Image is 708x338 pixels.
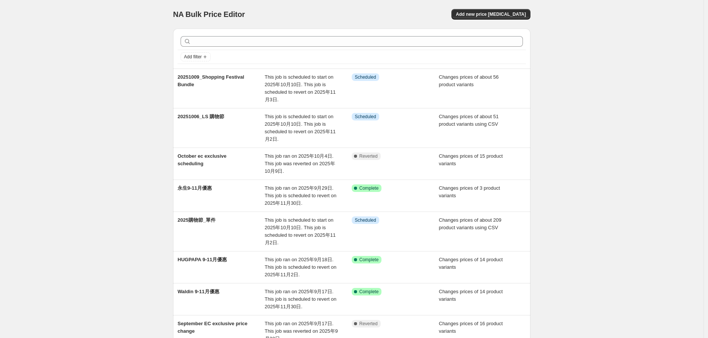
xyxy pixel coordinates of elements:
span: 20251006_LS 購物節 [178,114,224,119]
span: This job is scheduled to start on 2025年10月10日. This job is scheduled to revert on 2025年11月2日. [265,217,336,245]
span: Scheduled [355,74,376,80]
span: Add new price [MEDICAL_DATA] [456,11,526,17]
span: September EC exclusive price change [178,321,248,334]
span: Changes prices of about 56 product variants [439,74,499,87]
span: This job is scheduled to start on 2025年10月10日. This job is scheduled to revert on 2025年11月2日. [265,114,336,142]
span: Scheduled [355,114,376,120]
span: Complete [359,257,378,263]
span: This job ran on 2025年9月17日. This job is scheduled to revert on 2025年11月30日. [265,289,337,309]
span: Changes prices of about 209 product variants using CSV [439,217,501,230]
span: Reverted [359,321,378,327]
button: Add new price [MEDICAL_DATA] [451,9,530,20]
span: Reverted [359,153,378,159]
span: This job ran on 2025年9月29日. This job is scheduled to revert on 2025年11月30日. [265,185,337,206]
span: This job is scheduled to start on 2025年10月10日. This job is scheduled to revert on 2025年11月3日. [265,74,336,102]
span: Complete [359,289,378,295]
span: Changes prices of 16 product variants [439,321,503,334]
span: 2025購物節_單件 [178,217,216,223]
span: Complete [359,185,378,191]
span: HUGPAPA 9-11月優惠 [178,257,227,262]
span: Changes prices of 14 product variants [439,257,503,270]
span: Scheduled [355,217,376,223]
span: Add filter [184,54,202,60]
span: This job ran on 2025年9月18日. This job is scheduled to revert on 2025年11月2日. [265,257,337,277]
span: October ec exclusive scheduling [178,153,226,166]
span: 永生9-11月優惠 [178,185,212,191]
span: 20251009_Shopping Festival Bundle [178,74,244,87]
span: Changes prices of 3 product variants [439,185,500,198]
span: Waldin 9-11月優惠 [178,289,219,294]
span: This job ran on 2025年10月4日. This job was reverted on 2025年10月9日. [265,153,335,174]
span: Changes prices of 15 product variants [439,153,503,166]
span: Changes prices of 14 product variants [439,289,503,302]
span: NA Bulk Price Editor [173,10,245,18]
span: Changes prices of about 51 product variants using CSV [439,114,499,127]
button: Add filter [181,52,211,61]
